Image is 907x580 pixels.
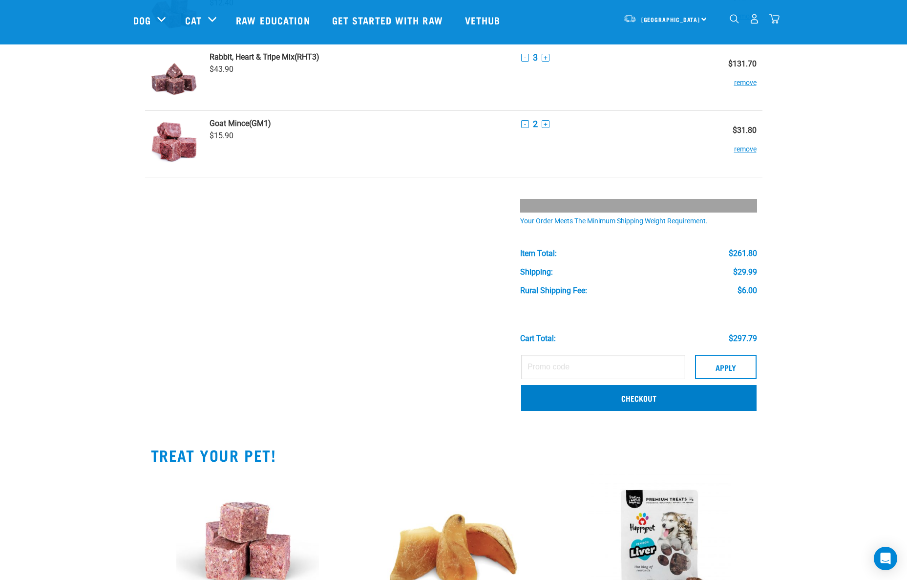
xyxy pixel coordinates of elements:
[533,52,538,63] span: 3
[874,547,897,570] div: Open Intercom Messenger
[729,249,757,258] div: $261.80
[521,385,757,410] a: Checkout
[749,14,759,24] img: user.png
[738,286,757,295] div: $6.00
[730,14,739,23] img: home-icon-1@2x.png
[322,0,455,40] a: Get started with Raw
[520,334,556,343] div: Cart total:
[151,119,198,169] img: Goat Mince
[700,44,762,111] td: $131.70
[520,286,587,295] div: Rural Shipping Fee:
[210,119,509,128] a: Goat Mince(GM1)
[185,13,202,27] a: Cat
[210,52,295,62] strong: Rabbit, Heart & Tripe Mix
[210,119,249,128] strong: Goat Mince
[695,355,757,379] button: Apply
[210,64,233,74] span: $43.90
[133,13,151,27] a: Dog
[521,120,529,128] button: -
[455,0,513,40] a: Vethub
[623,14,636,23] img: van-moving.png
[520,249,557,258] div: Item Total:
[733,268,757,277] div: $29.99
[226,0,322,40] a: Raw Education
[542,54,549,62] button: +
[210,52,509,62] a: Rabbit, Heart & Tripe Mix(RHT3)
[641,18,700,21] span: [GEOGRAPHIC_DATA]
[210,131,233,140] span: $15.90
[769,14,780,24] img: home-icon@2x.png
[520,217,757,225] div: Your order meets the minimum shipping weight requirement.
[151,446,757,464] h2: TREAT YOUR PET!
[542,120,549,128] button: +
[521,54,529,62] button: -
[700,111,762,177] td: $31.80
[533,119,538,129] span: 2
[734,68,757,87] button: remove
[729,334,757,343] div: $297.79
[734,135,757,154] button: remove
[520,268,553,277] div: Shipping:
[151,52,198,103] img: Rabbit, Heart & Tripe Mix
[521,355,685,379] input: Promo code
